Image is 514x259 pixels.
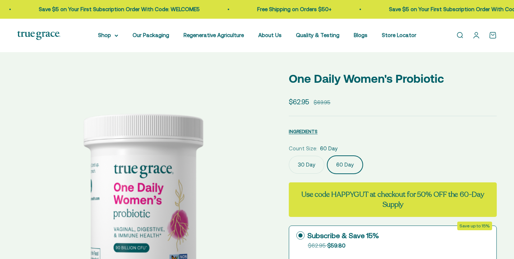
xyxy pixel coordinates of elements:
a: Blogs [354,32,367,38]
strong: Use code HAPPYGUT at checkout for 50% OFF the 60-Day Supply [301,190,484,209]
a: About Us [258,32,282,38]
p: One Daily Women's Probiotic [289,69,497,88]
sale-price: $62.95 [289,96,309,107]
summary: Shop [98,31,118,40]
compare-at-price: $69.95 [314,98,330,107]
span: 60 Day [320,144,338,153]
a: Free Shipping on Orders $50+ [163,6,238,12]
a: Quality & Testing [296,32,339,38]
legend: Count Size: [289,144,317,153]
p: Save $5 on Your First Subscription Order With Code: WELCOME5 [295,5,456,14]
span: INGREDIENTS [289,129,318,134]
button: INGREDIENTS [289,127,318,136]
a: Store Locator [382,32,416,38]
a: Our Packaging [133,32,169,38]
a: Regenerative Agriculture [184,32,244,38]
